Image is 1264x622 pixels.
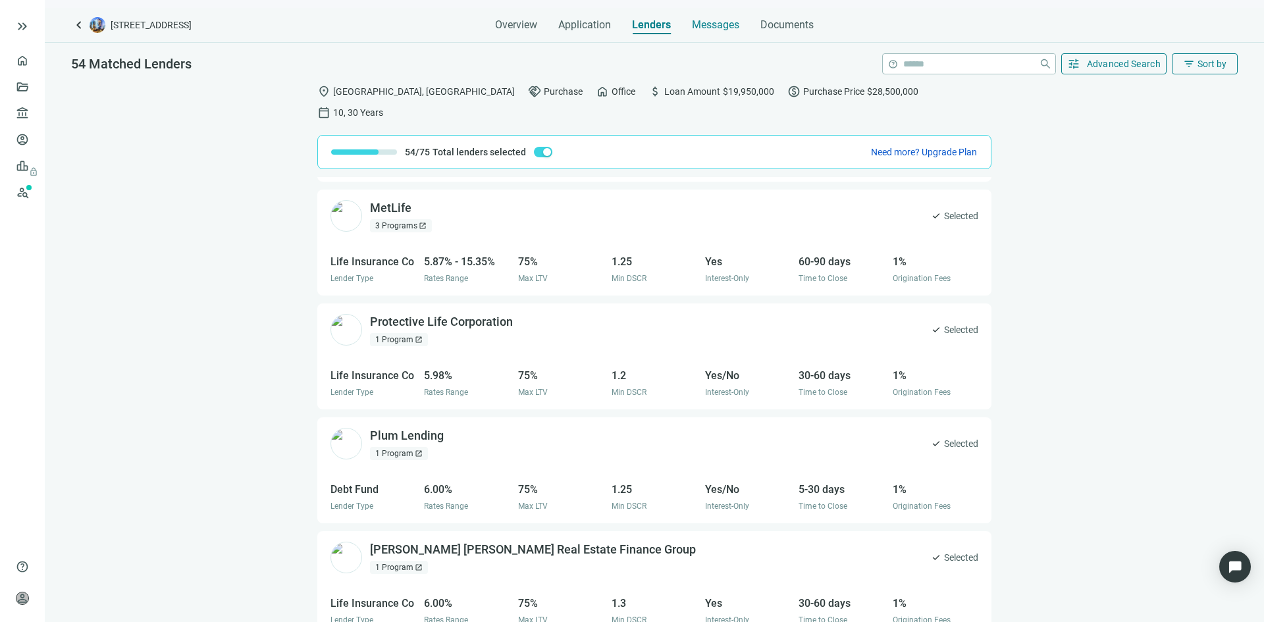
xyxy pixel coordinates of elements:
[612,367,697,384] div: 1.2
[931,211,941,221] span: check
[317,106,330,119] span: calendar_today
[330,481,416,498] div: Debt Fund
[705,367,791,384] div: Yes/No
[518,253,604,270] div: 75%
[799,274,847,283] span: Time to Close
[1183,58,1195,70] span: filter_list
[893,481,978,498] div: 1%
[612,502,646,511] span: Min DSCR
[893,388,951,397] span: Origination Fees
[787,85,918,98] div: Purchase Price
[544,84,583,99] span: Purchase
[518,502,548,511] span: Max LTV
[424,481,510,498] div: 6.00%
[799,481,884,498] div: 5-30 days
[596,85,609,98] span: home
[528,85,541,98] span: handshake
[415,450,423,457] span: open_in_new
[705,481,791,498] div: Yes/No
[799,367,884,384] div: 30-60 days
[799,388,847,397] span: Time to Close
[888,59,898,69] span: help
[893,274,951,283] span: Origination Fees
[705,502,749,511] span: Interest-Only
[415,563,423,571] span: open_in_new
[405,145,430,159] span: 54/75
[893,253,978,270] div: 1%
[330,367,416,384] div: Life Insurance Co
[370,542,696,558] div: [PERSON_NAME] [PERSON_NAME] Real Estate Finance Group
[518,595,604,611] div: 75%
[705,274,749,283] span: Interest-Only
[330,428,362,459] img: 11df9c44-1867-4f46-8db0-509bdf43efee
[518,274,548,283] span: Max LTV
[16,592,29,605] span: person
[787,85,801,98] span: paid
[931,438,941,449] span: check
[893,367,978,384] div: 1%
[1172,53,1238,74] button: filter_listSort by
[370,561,428,574] div: 1 Program
[330,200,362,232] img: 9a7ab0b3-8ddf-431c-9cec-9dab45b80c5e
[705,388,749,397] span: Interest-Only
[944,550,978,565] span: Selected
[1067,57,1080,70] span: tune
[370,219,432,232] div: 3 Programs
[370,447,428,460] div: 1 Program
[944,209,978,223] span: Selected
[648,85,774,98] div: Loan Amount
[867,84,918,99] span: $28,500,000
[944,436,978,451] span: Selected
[931,324,941,335] span: check
[648,85,662,98] span: attach_money
[1219,551,1251,583] div: Open Intercom Messenger
[370,428,444,444] div: Plum Lending
[370,333,428,346] div: 1 Program
[317,85,330,98] span: location_on
[415,336,423,344] span: open_in_new
[558,18,611,32] span: Application
[893,595,978,611] div: 1%
[612,84,635,99] span: Office
[1087,59,1161,69] span: Advanced Search
[1198,59,1226,69] span: Sort by
[799,253,884,270] div: 60-90 days
[433,145,526,159] span: Total lenders selected
[90,17,105,33] img: deal-logo
[705,595,791,611] div: Yes
[495,18,537,32] span: Overview
[612,253,697,270] div: 1.25
[370,314,513,330] div: Protective Life Corporation
[931,552,941,563] span: check
[760,18,814,32] span: Documents
[870,145,978,159] button: Need more? Upgrade Plan
[330,502,373,511] span: Lender Type
[424,502,468,511] span: Rates Range
[612,481,697,498] div: 1.25
[424,274,468,283] span: Rates Range
[692,18,739,31] span: Messages
[893,502,951,511] span: Origination Fees
[330,274,373,283] span: Lender Type
[424,388,468,397] span: Rates Range
[612,274,646,283] span: Min DSCR
[333,105,383,120] span: 10, 30 Years
[518,481,604,498] div: 75%
[330,253,416,270] div: Life Insurance Co
[723,84,774,99] span: $19,950,000
[612,595,697,611] div: 1.3
[518,367,604,384] div: 75%
[1061,53,1167,74] button: tuneAdvanced Search
[370,200,411,217] div: MetLife
[330,595,416,611] div: Life Insurance Co
[71,17,87,33] a: keyboard_arrow_left
[871,147,977,157] span: Need more? Upgrade Plan
[330,314,362,346] img: 4475daf1-02ad-4071-bd35-4fddd677ec0c
[632,18,671,32] span: Lenders
[799,595,884,611] div: 30-60 days
[705,253,791,270] div: Yes
[14,18,30,34] button: keyboard_double_arrow_right
[424,595,510,611] div: 6.00%
[612,388,646,397] span: Min DSCR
